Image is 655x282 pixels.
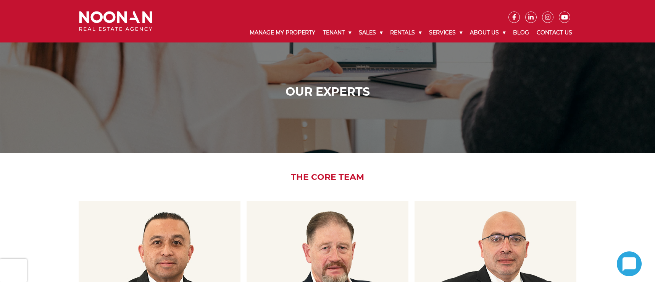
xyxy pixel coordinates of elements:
a: Sales [355,23,386,42]
a: Services [425,23,466,42]
h2: The Core Team [73,172,582,182]
a: Manage My Property [246,23,319,42]
a: Contact Us [533,23,576,42]
a: Rentals [386,23,425,42]
a: Blog [509,23,533,42]
img: Noonan Real Estate Agency [79,11,152,31]
h1: Our Experts [81,85,574,99]
a: Tenant [319,23,355,42]
a: About Us [466,23,509,42]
